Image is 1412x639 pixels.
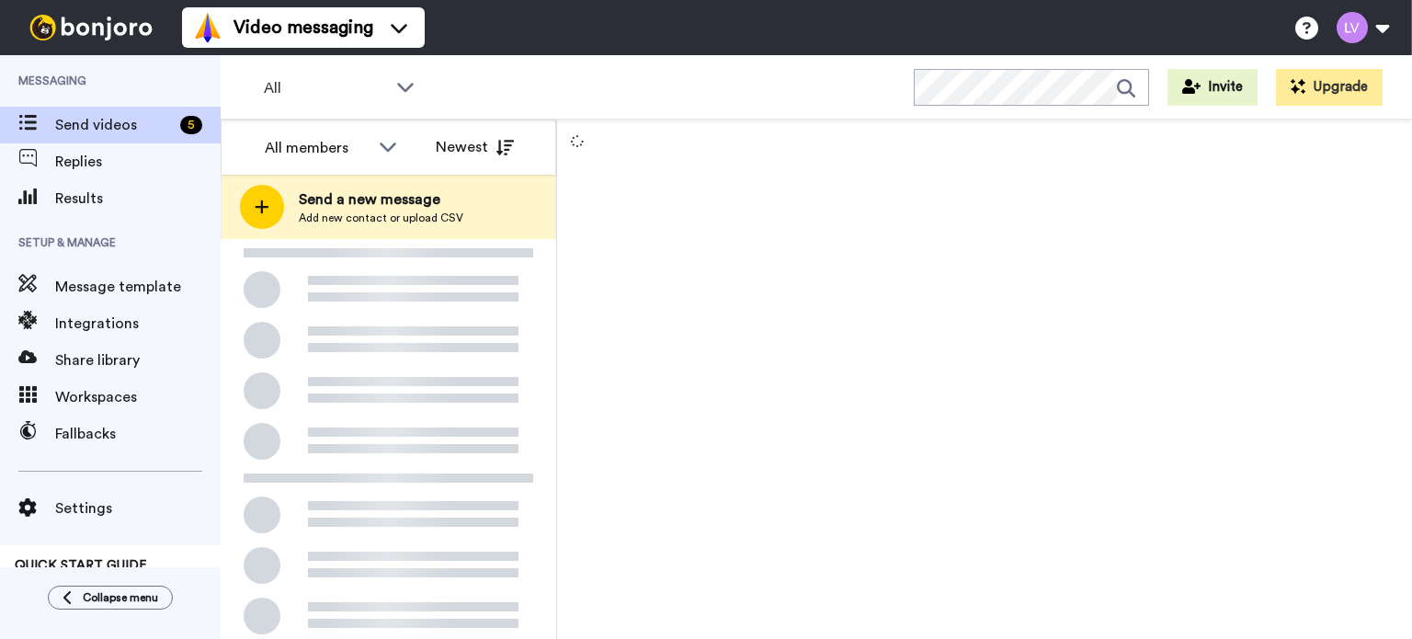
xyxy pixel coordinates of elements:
button: Collapse menu [48,586,173,610]
span: All [264,77,387,99]
span: Send a new message [299,188,463,211]
img: vm-color.svg [193,13,222,42]
button: Newest [422,129,528,165]
button: Invite [1167,69,1258,106]
span: Send videos [55,114,173,136]
span: QUICK START GUIDE [15,559,147,572]
div: 5 [180,116,202,134]
button: Upgrade [1276,69,1383,106]
span: Integrations [55,313,221,335]
img: bj-logo-header-white.svg [22,15,160,40]
span: Settings [55,497,221,519]
span: Message template [55,276,221,298]
span: Collapse menu [83,590,158,605]
span: Share library [55,349,221,371]
span: Workspaces [55,386,221,408]
span: Fallbacks [55,423,221,445]
span: Replies [55,151,221,173]
span: Results [55,188,221,210]
span: Video messaging [233,15,373,40]
div: All members [265,137,370,159]
span: Add new contact or upload CSV [299,211,463,225]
